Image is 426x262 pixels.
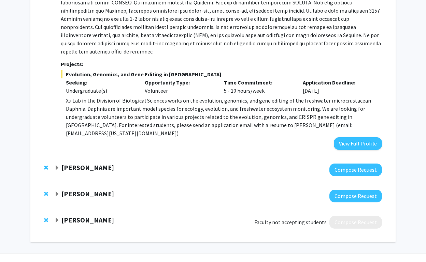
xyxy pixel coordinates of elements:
[329,164,382,176] button: Compose Request to Denis McCarthy
[54,191,60,197] span: Expand Nicholas Gaspelin Bookmark
[298,78,377,95] div: [DATE]
[219,78,298,95] div: 5 - 10 hours/week
[329,190,382,202] button: Compose Request to Nicholas Gaspelin
[44,217,48,223] span: Remove Elizabeth Bryda from bookmarks
[66,96,382,137] p: Xu Lab in the Division of Biological Sciences works on the evolution, genomics, and gene editing ...
[145,78,214,87] p: Opportunity Type:
[54,165,60,171] span: Expand Denis McCarthy Bookmark
[44,191,48,197] span: Remove Nicholas Gaspelin from bookmarks
[61,216,114,224] strong: [PERSON_NAME]
[66,87,135,95] div: Undergraduate(s)
[61,70,382,78] span: Evolution, Genomics, and Gene Editing in [GEOGRAPHIC_DATA]
[303,78,372,87] p: Application Deadline:
[140,78,219,95] div: Volunteer
[66,78,135,87] p: Seeking:
[61,189,114,198] strong: [PERSON_NAME]
[334,137,382,150] button: View Full Profile
[54,218,60,223] span: Expand Elizabeth Bryda Bookmark
[44,165,48,170] span: Remove Denis McCarthy from bookmarks
[5,231,29,257] iframe: Chat
[254,218,327,226] span: Faculty not accepting students
[224,78,293,87] p: Time Commitment:
[61,61,83,67] strong: Projects:
[329,216,382,229] button: Compose Request to Elizabeth Bryda
[61,163,114,172] strong: [PERSON_NAME]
